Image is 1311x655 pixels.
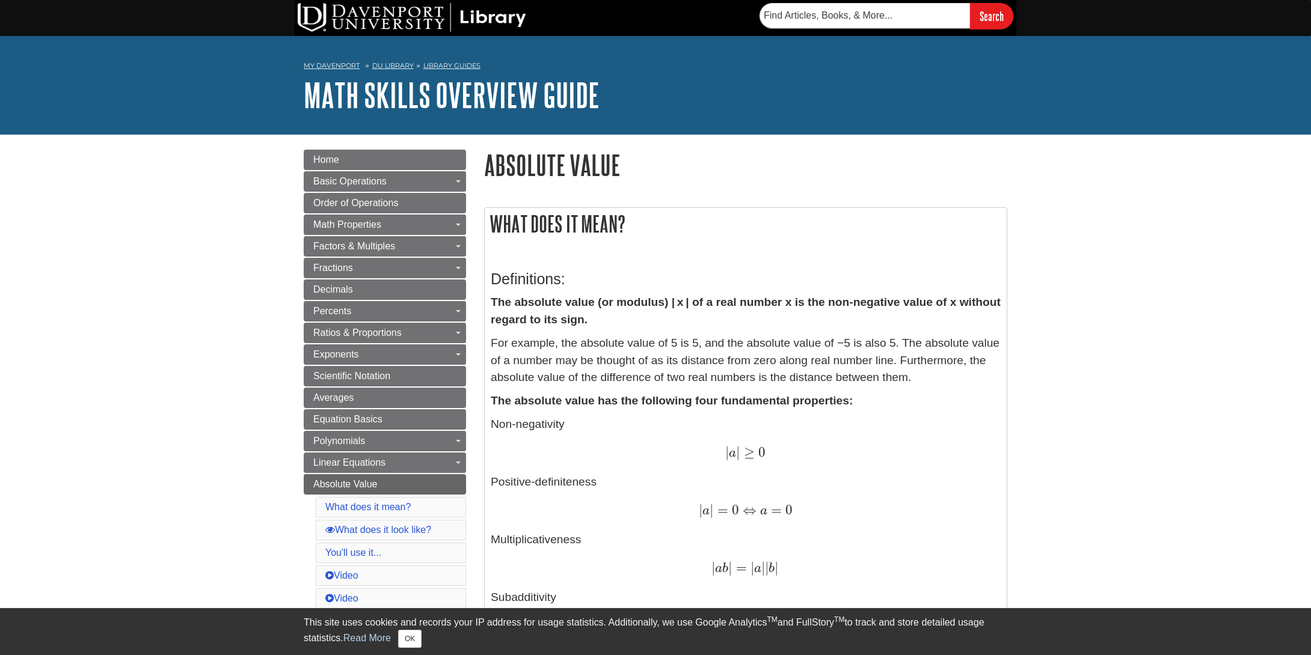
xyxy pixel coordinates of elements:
[728,502,739,518] span: 0
[313,436,365,446] span: Polynomials
[304,58,1007,77] nav: breadcrumb
[304,366,466,386] a: Scientific Notation
[751,559,754,576] span: |
[729,446,736,460] span: a
[491,270,1001,288] h3: Definitions:
[765,559,769,576] span: |
[740,444,754,460] span: ≥
[304,258,466,278] a: Fractions
[775,559,778,576] span: |
[725,444,729,460] span: |
[728,559,732,576] span: |
[313,306,351,316] span: Percents
[760,3,970,28] input: Find Articles, Books, & More...
[313,327,402,338] span: Ratios & Proportions
[767,502,782,518] span: =
[372,61,414,70] a: DU Library
[325,570,358,580] a: Video
[304,193,466,213] a: Order of Operations
[304,150,466,170] a: Home
[313,457,385,468] span: Linear Equations
[304,171,466,192] a: Basic Operations
[304,474,466,495] a: Absolute Value
[304,236,466,257] a: Factors & Multiples
[491,296,1001,326] strong: The absolute value (or modulus) | x | of a real number x is the non-negative value of x without r...
[313,263,353,273] span: Fractions
[970,3,1013,29] input: Search
[755,444,766,460] span: 0
[739,502,757,518] span: ⇔
[834,615,844,624] sup: TM
[769,562,775,575] span: b
[304,323,466,343] a: Ratios & Proportions
[313,414,382,424] span: Equation Basics
[313,371,390,381] span: Scientific Notation
[715,562,722,575] span: a
[713,502,728,518] span: =
[761,559,765,576] span: |
[767,615,777,624] sup: TM
[304,76,600,114] a: Math Skills Overview Guide
[304,388,466,408] a: Averages
[699,502,702,518] span: |
[313,176,387,186] span: Basic Operations
[736,444,740,460] span: |
[313,349,359,359] span: Exponents
[398,630,422,648] button: Close
[782,502,793,518] span: 0
[423,61,480,70] a: Library Guides
[325,547,381,558] a: You'll use it...
[343,633,391,643] a: Read More
[313,241,395,251] span: Factors & Multiples
[313,392,354,403] span: Averages
[304,301,466,321] a: Percents
[722,562,728,575] span: b
[325,525,431,535] a: What does it look like?
[491,335,1001,386] p: For example, the absolute value of 5 is 5, and the absolute value of −5 is also 5. The absolute v...
[711,559,715,576] span: |
[313,284,353,294] span: Decimals
[491,416,1001,635] p: Non-negativity Positive-definiteness Multiplicativeness Subadditivity
[304,344,466,365] a: Exponents
[754,562,761,575] span: a
[491,394,853,407] strong: The absolute value has the following four fundamental properties:
[313,198,398,208] span: Order of Operations
[304,615,1007,648] div: This site uses cookies and records your IP address for usage statistics. Additionally, we use Goo...
[304,431,466,451] a: Polynomials
[702,504,710,517] span: a
[325,502,411,512] a: What does it mean?
[710,502,713,518] span: |
[485,208,1007,240] h2: What does it mean?
[298,3,526,32] img: DU Library
[313,219,381,230] span: Math Properties
[313,154,339,165] span: Home
[304,215,466,235] a: Math Properties
[325,593,358,603] a: Video
[304,409,466,430] a: Equation Basics
[304,61,360,71] a: My Davenport
[484,150,1007,180] h1: Absolute Value
[760,3,1013,29] form: Searches DU Library's articles, books, and more
[757,504,767,517] span: a
[304,452,466,473] a: Linear Equations
[313,479,377,489] span: Absolute Value
[732,559,746,576] span: =
[304,279,466,300] a: Decimals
